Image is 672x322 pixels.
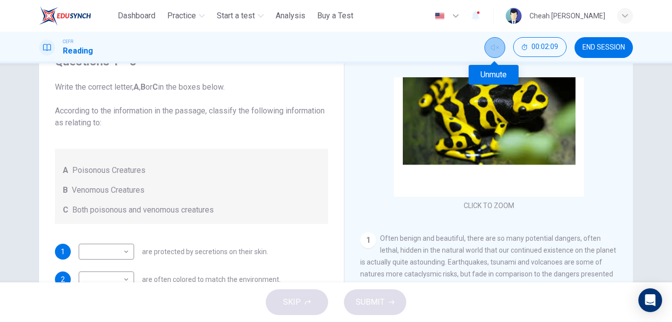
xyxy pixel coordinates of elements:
[163,7,209,25] button: Practice
[529,10,605,22] div: Cheah [PERSON_NAME]
[213,7,268,25] button: Start a test
[513,37,567,58] div: Hide
[152,82,158,92] b: C
[531,43,558,51] span: 00:02:09
[506,8,522,24] img: Profile picture
[360,232,376,248] div: 1
[134,82,139,92] b: A
[118,10,155,22] span: Dashboard
[72,164,145,176] span: Poisonous Creatures
[72,204,214,216] span: Both poisonous and venomous creatures
[61,276,65,283] span: 2
[63,204,68,216] span: C
[55,81,328,129] span: Write the correct letter, , or in the boxes below. According to the information in the passage, c...
[142,248,268,255] span: are protected by secretions on their skin.
[63,184,68,196] span: B
[63,45,93,57] h1: Reading
[484,37,505,58] div: Unmute
[61,248,65,255] span: 1
[39,6,91,26] img: ELTC logo
[141,82,145,92] b: B
[63,38,73,45] span: CEFR
[433,12,446,20] img: en
[317,10,353,22] span: Buy a Test
[63,164,68,176] span: A
[72,184,144,196] span: Venomous Creatures
[142,276,281,283] span: are often colored to match the environment.
[39,6,114,26] a: ELTC logo
[575,37,633,58] button: END SESSION
[272,7,309,25] button: Analysis
[360,234,616,290] span: Often benign and beautiful, there are so many potential dangers, often lethal, hidden in the natu...
[217,10,255,22] span: Start a test
[582,44,625,52] span: END SESSION
[167,10,196,22] span: Practice
[513,37,567,57] button: 00:02:09
[469,65,519,85] div: Unmute
[313,7,357,25] button: Buy a Test
[638,288,662,312] div: Open Intercom Messenger
[114,7,159,25] button: Dashboard
[276,10,305,22] span: Analysis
